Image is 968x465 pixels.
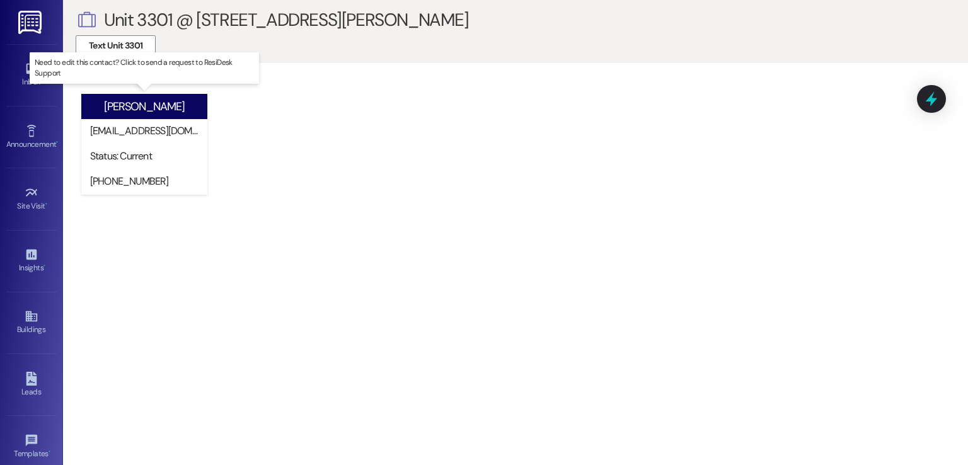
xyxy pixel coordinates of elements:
div: [EMAIL_ADDRESS][DOMAIN_NAME] [90,124,204,137]
div: Unit 3301 @ [STREET_ADDRESS][PERSON_NAME] [104,13,469,26]
a: Leads [6,368,57,402]
div: [PHONE_NUMBER] [90,175,204,188]
div: Status: Current [90,149,204,163]
a: Inbox [6,58,57,92]
span: • [49,447,50,456]
a: Insights • [6,244,57,278]
span: Text Unit 3301 [89,39,142,52]
span: • [56,138,58,147]
div: Current Residents [76,71,968,84]
span: • [43,261,45,270]
img: ResiDesk Logo [18,11,44,34]
button: Text Unit 3301 [76,35,156,55]
span: • [45,200,47,209]
p: Need to edit this contact? Click to send a request to ResiDesk Support [35,57,254,79]
div: [PERSON_NAME] [104,100,185,113]
a: Site Visit • [6,182,57,216]
i:  [76,8,98,33]
a: Templates • [6,430,57,464]
a: Buildings [6,306,57,340]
